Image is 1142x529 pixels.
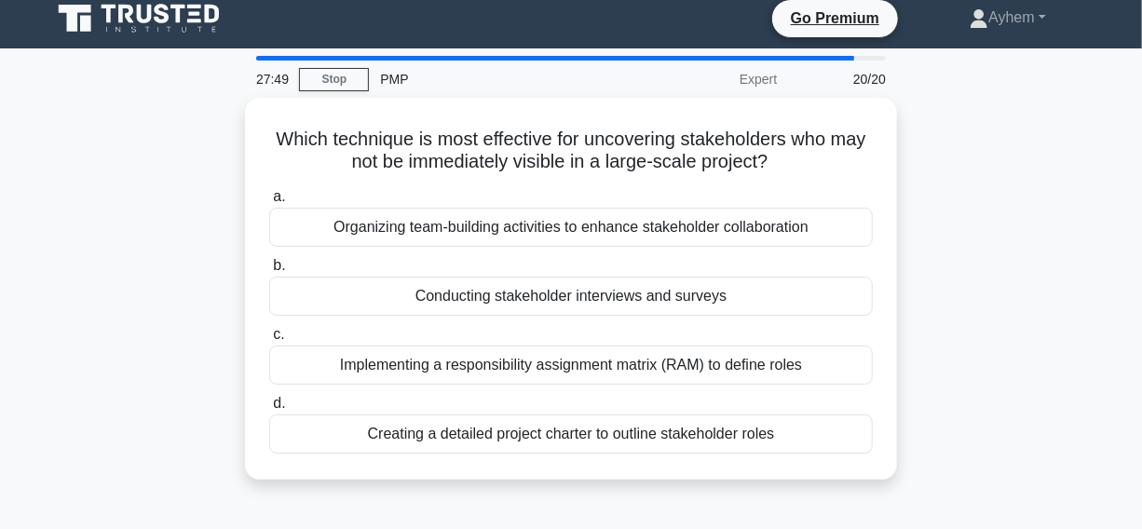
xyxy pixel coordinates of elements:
span: c. [273,326,284,342]
div: PMP [369,61,625,98]
div: 27:49 [245,61,299,98]
div: Organizing team-building activities to enhance stakeholder collaboration [269,208,873,247]
a: Go Premium [780,7,890,30]
a: Stop [299,68,369,91]
span: d. [273,395,285,411]
div: Implementing a responsibility assignment matrix (RAM) to define roles [269,346,873,385]
div: Creating a detailed project charter to outline stakeholder roles [269,414,873,454]
span: a. [273,188,285,204]
div: Conducting stakeholder interviews and surveys [269,277,873,316]
h5: Which technique is most effective for uncovering stakeholders who may not be immediately visible ... [267,128,875,174]
span: b. [273,257,285,273]
div: Expert [625,61,788,98]
div: 20/20 [788,61,897,98]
